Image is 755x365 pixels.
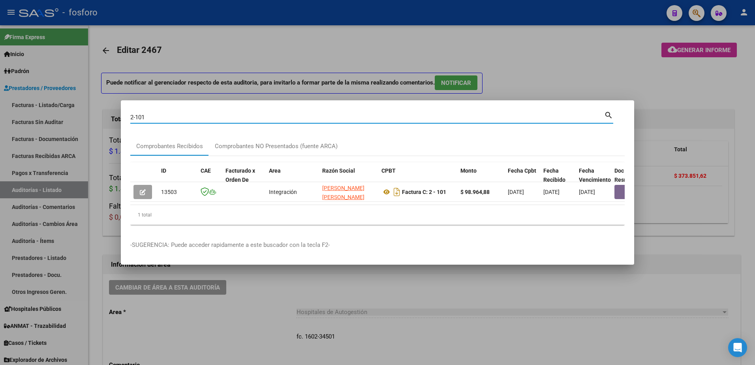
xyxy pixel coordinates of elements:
[266,162,319,197] datatable-header-cell: Area
[130,205,625,225] div: 1 total
[611,162,659,197] datatable-header-cell: Doc Respaldatoria
[161,188,194,197] div: 13503
[161,167,166,174] span: ID
[322,185,364,200] span: [PERSON_NAME] [PERSON_NAME]
[378,162,457,197] datatable-header-cell: CPBT
[508,167,536,174] span: Fecha Cpbt
[604,110,613,119] mat-icon: search
[392,186,402,198] i: Descargar documento
[402,189,446,195] strong: Factura C: 2 - 101
[460,189,490,195] strong: $ 98.964,88
[460,167,477,174] span: Monto
[614,167,650,183] span: Doc Respaldatoria
[457,162,505,197] datatable-header-cell: Monto
[269,167,281,174] span: Area
[201,167,211,174] span: CAE
[576,162,611,197] datatable-header-cell: Fecha Vencimiento
[728,338,747,357] div: Open Intercom Messenger
[543,189,560,195] span: [DATE]
[322,184,375,200] div: 23303744754
[136,142,203,151] div: Comprobantes Recibidos
[543,167,565,183] span: Fecha Recibido
[505,162,540,197] datatable-header-cell: Fecha Cpbt
[381,167,396,174] span: CPBT
[579,189,595,195] span: [DATE]
[508,189,524,195] span: [DATE]
[158,162,197,197] datatable-header-cell: ID
[225,167,255,183] span: Facturado x Orden De
[197,162,222,197] datatable-header-cell: CAE
[269,189,297,195] span: Integración
[322,167,355,174] span: Razón Social
[319,162,378,197] datatable-header-cell: Razón Social
[222,162,266,197] datatable-header-cell: Facturado x Orden De
[540,162,576,197] datatable-header-cell: Fecha Recibido
[579,167,611,183] span: Fecha Vencimiento
[215,142,338,151] div: Comprobantes NO Presentados (fuente ARCA)
[130,241,625,250] p: -SUGERENCIA: Puede acceder rapidamente a este buscador con la tecla F2-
